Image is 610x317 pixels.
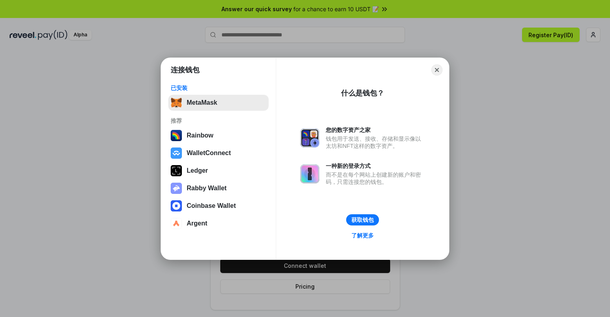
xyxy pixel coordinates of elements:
div: 您的数字资产之家 [326,126,425,134]
button: WalletConnect [168,145,269,161]
div: Argent [187,220,207,227]
img: svg+xml,%3Csvg%20xmlns%3D%22http%3A%2F%2Fwww.w3.org%2F2000%2Fsvg%22%20fill%3D%22none%22%20viewBox... [171,183,182,194]
img: svg+xml,%3Csvg%20width%3D%2228%22%20height%3D%2228%22%20viewBox%3D%220%200%2028%2028%22%20fill%3D... [171,148,182,159]
img: svg+xml,%3Csvg%20width%3D%2228%22%20height%3D%2228%22%20viewBox%3D%220%200%2028%2028%22%20fill%3D... [171,218,182,229]
div: 钱包用于发送、接收、存储和显示像以太坊和NFT这样的数字资产。 [326,135,425,150]
div: 而不是在每个网站上创建新的账户和密码，只需连接您的钱包。 [326,171,425,185]
div: Ledger [187,167,208,174]
img: svg+xml,%3Csvg%20xmlns%3D%22http%3A%2F%2Fwww.w3.org%2F2000%2Fsvg%22%20fill%3D%22none%22%20viewBox... [300,164,319,183]
div: 一种新的登录方式 [326,162,425,169]
div: 推荐 [171,117,266,124]
div: Coinbase Wallet [187,202,236,209]
div: 已安装 [171,84,266,92]
div: Rainbow [187,132,213,139]
img: svg+xml,%3Csvg%20width%3D%22120%22%20height%3D%22120%22%20viewBox%3D%220%200%20120%20120%22%20fil... [171,130,182,141]
div: WalletConnect [187,150,231,157]
button: Argent [168,215,269,231]
img: svg+xml,%3Csvg%20xmlns%3D%22http%3A%2F%2Fwww.w3.org%2F2000%2Fsvg%22%20width%3D%2228%22%20height%3... [171,165,182,176]
div: Rabby Wallet [187,185,227,192]
button: Coinbase Wallet [168,198,269,214]
img: svg+xml,%3Csvg%20fill%3D%22none%22%20height%3D%2233%22%20viewBox%3D%220%200%2035%2033%22%20width%... [171,97,182,108]
div: 了解更多 [351,232,374,239]
button: Ledger [168,163,269,179]
button: 获取钱包 [346,214,379,225]
div: 什么是钱包？ [341,88,384,98]
button: Rainbow [168,128,269,144]
button: Rabby Wallet [168,180,269,196]
h1: 连接钱包 [171,65,199,75]
button: MetaMask [168,95,269,111]
img: svg+xml,%3Csvg%20xmlns%3D%22http%3A%2F%2Fwww.w3.org%2F2000%2Fsvg%22%20fill%3D%22none%22%20viewBox... [300,128,319,148]
button: Close [431,64,443,76]
div: 获取钱包 [351,216,374,223]
a: 了解更多 [347,230,379,241]
div: MetaMask [187,99,217,106]
img: svg+xml,%3Csvg%20width%3D%2228%22%20height%3D%2228%22%20viewBox%3D%220%200%2028%2028%22%20fill%3D... [171,200,182,211]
